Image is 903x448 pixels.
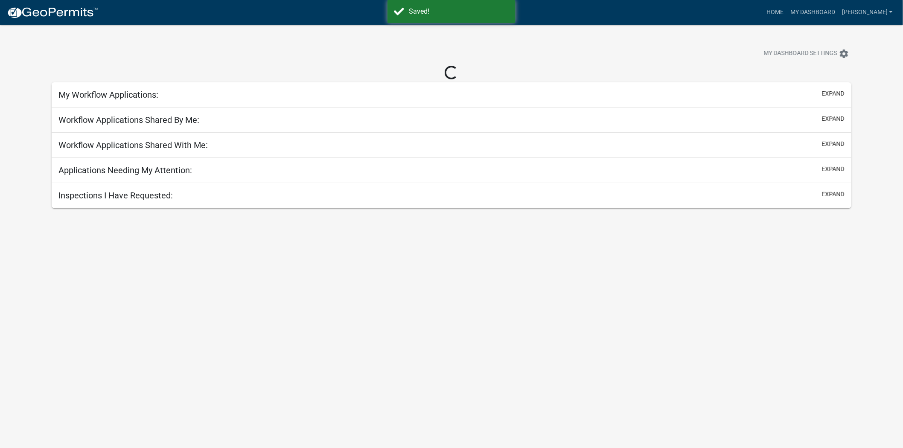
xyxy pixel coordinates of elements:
[839,49,849,59] i: settings
[763,4,787,20] a: Home
[58,90,158,100] h5: My Workflow Applications:
[822,140,845,148] button: expand
[764,49,837,59] span: My Dashboard Settings
[58,165,192,175] h5: Applications Needing My Attention:
[58,140,208,150] h5: Workflow Applications Shared With Me:
[757,45,856,62] button: My Dashboard Settingssettings
[822,114,845,123] button: expand
[822,165,845,174] button: expand
[58,190,173,201] h5: Inspections I Have Requested:
[787,4,839,20] a: My Dashboard
[839,4,896,20] a: [PERSON_NAME]
[822,89,845,98] button: expand
[409,6,509,17] div: Saved!
[822,190,845,199] button: expand
[58,115,199,125] h5: Workflow Applications Shared By Me:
